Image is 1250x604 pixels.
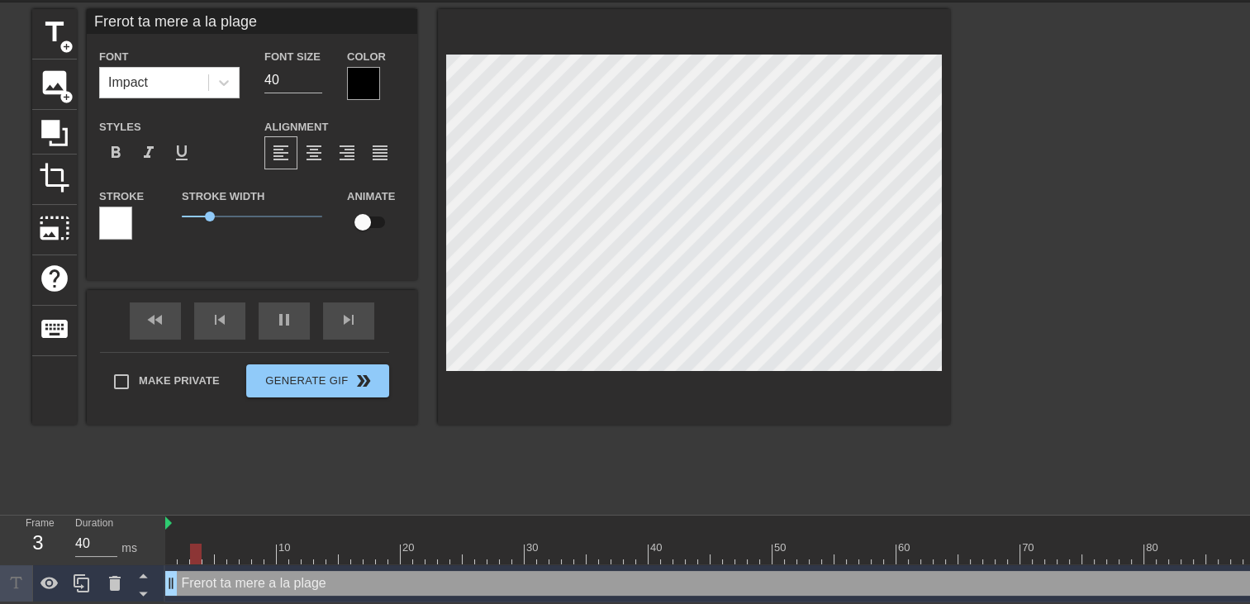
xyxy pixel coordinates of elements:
span: skip_previous [210,310,230,330]
label: Duration [75,519,113,529]
span: crop [39,162,70,193]
span: format_align_justify [370,143,390,163]
span: format_bold [106,143,126,163]
span: format_align_center [304,143,324,163]
span: keyboard [39,313,70,345]
div: Frame [13,516,63,564]
label: Animate [347,188,395,205]
label: Stroke [99,188,144,205]
label: Font [99,49,128,65]
div: 80 [1146,540,1161,556]
label: Alignment [264,119,328,136]
span: format_italic [139,143,159,163]
span: drag_handle [163,575,179,592]
label: Font Size [264,49,321,65]
div: 3 [26,528,50,558]
div: 20 [402,540,417,556]
span: skip_next [339,310,359,330]
span: title [39,17,70,48]
span: photo_size_select_large [39,212,70,244]
span: format_align_right [337,143,357,163]
span: format_align_left [271,143,291,163]
div: 30 [526,540,541,556]
label: Styles [99,119,141,136]
span: Generate Gif [253,371,383,391]
span: fast_rewind [145,310,165,330]
div: ms [121,540,137,557]
span: image [39,67,70,98]
span: double_arrow [354,371,373,391]
div: Impact [108,73,148,93]
span: add_circle [59,90,74,104]
label: Color [347,49,386,65]
div: 50 [774,540,789,556]
span: add_circle [59,40,74,54]
span: help [39,263,70,294]
button: Generate Gif [246,364,389,397]
div: 10 [278,540,293,556]
div: 60 [898,540,913,556]
label: Stroke Width [182,188,264,205]
div: 70 [1022,540,1037,556]
div: 40 [650,540,665,556]
span: Make Private [139,373,220,389]
span: pause [274,310,294,330]
span: format_underline [172,143,192,163]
